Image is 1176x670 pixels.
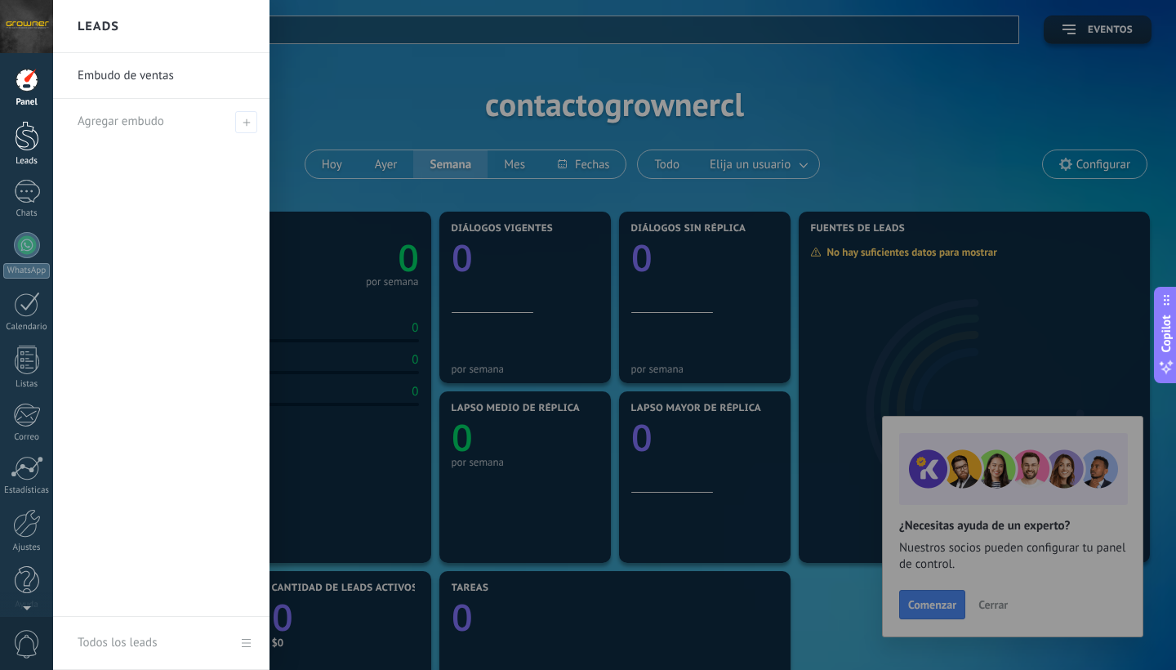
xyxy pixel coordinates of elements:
span: Agregar embudo [235,111,257,133]
span: Copilot [1158,315,1174,353]
div: Estadísticas [3,485,51,496]
div: Calendario [3,322,51,333]
div: Listas [3,379,51,390]
div: Ajustes [3,543,51,553]
div: Todos los leads [78,620,157,666]
a: Todos los leads [53,617,269,670]
div: WhatsApp [3,263,50,279]
div: Leads [3,156,51,167]
a: Embudo de ventas [78,53,253,99]
h2: Leads [78,1,119,52]
div: Chats [3,208,51,219]
div: Panel [3,97,51,108]
span: Agregar embudo [78,114,164,129]
div: Correo [3,432,51,443]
